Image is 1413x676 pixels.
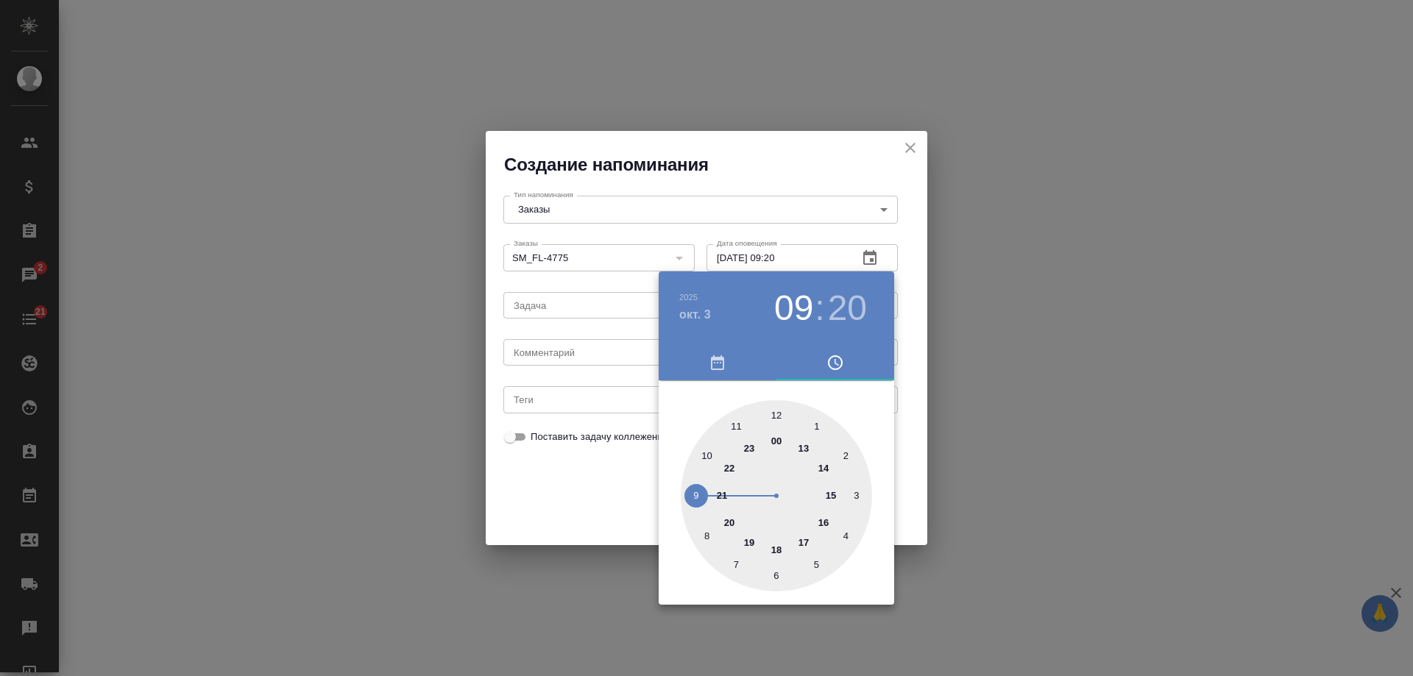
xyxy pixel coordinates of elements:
button: окт. 3 [679,306,711,324]
button: 09 [774,288,813,329]
button: 20 [828,288,867,329]
button: 2025 [679,293,698,302]
h3: : [815,288,824,329]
